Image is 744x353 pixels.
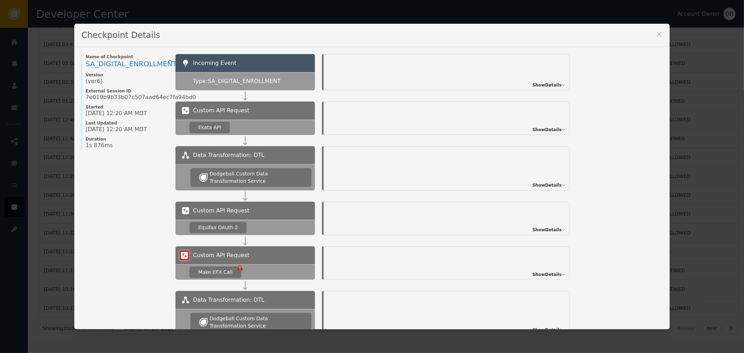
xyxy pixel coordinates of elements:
[85,60,168,69] a: SA_DIGITAL_ENROLLMENT
[532,327,562,333] span: Show Details
[85,94,196,101] span: 7e019b9b33b07c507aad64ec7fa94bd0
[532,82,562,88] span: Show Details
[85,120,168,126] span: Last Updated
[193,296,264,304] span: Data Transformation: DTL
[532,182,562,188] span: Show Details
[85,72,168,78] span: Version
[193,106,249,115] span: Custom API Request
[198,269,232,276] div: Make EFX Call
[85,60,177,68] span: SA_DIGITAL_ENROLLMENT
[85,78,103,85] span: (ver 6 )
[198,224,238,231] div: Equifax OAuth 2
[193,251,249,260] span: Custom API Request
[210,170,303,185] div: Dodgeball Custom Data Transformation Service
[85,54,168,60] span: Name of Checkpoint
[532,127,562,133] span: Show Details
[193,151,264,159] span: Data Transformation: DTL
[74,24,669,47] div: Checkpoint Details
[85,126,147,133] span: [DATE] 12:20 AM MDT
[210,315,303,330] div: Dodgeball Custom Data Transformation Service
[193,206,249,215] span: Custom API Request
[532,227,562,233] span: Show Details
[198,124,221,131] div: Ekata API
[532,271,562,278] span: Show Details
[85,142,113,149] span: 1s 876ms
[85,110,147,117] span: [DATE] 12:20 AM MDT
[193,60,236,66] span: Incoming Event
[193,77,280,85] span: Type: SA_DIGITAL_ENROLLMENT
[85,136,168,142] span: Duration
[85,88,168,94] span: External Session ID
[85,104,168,110] span: Started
